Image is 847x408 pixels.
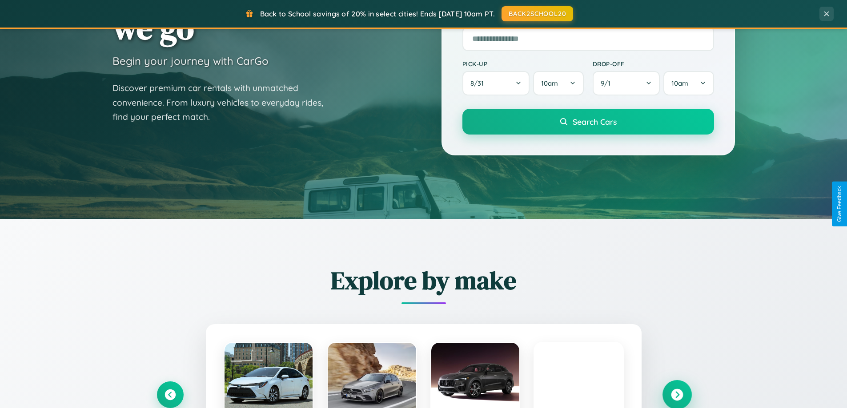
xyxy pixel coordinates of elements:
[601,79,615,87] span: 9 / 1
[462,109,714,135] button: Search Cars
[502,6,573,21] button: BACK2SCHOOL20
[470,79,488,87] span: 8 / 31
[573,117,617,127] span: Search Cars
[671,79,688,87] span: 10am
[112,54,269,67] h3: Begin your journey with CarGo
[462,60,584,67] label: Pick-up
[112,81,335,124] p: Discover premium car rentals with unmatched convenience. From luxury vehicles to everyday rides, ...
[260,9,495,18] span: Back to School savings of 20% in select cities! Ends [DATE] 10am PT.
[157,263,690,297] h2: Explore by make
[593,71,660,95] button: 9/1
[593,60,714,67] label: Drop-off
[533,71,583,95] button: 10am
[836,186,843,222] div: Give Feedback
[663,71,714,95] button: 10am
[541,79,558,87] span: 10am
[462,71,530,95] button: 8/31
